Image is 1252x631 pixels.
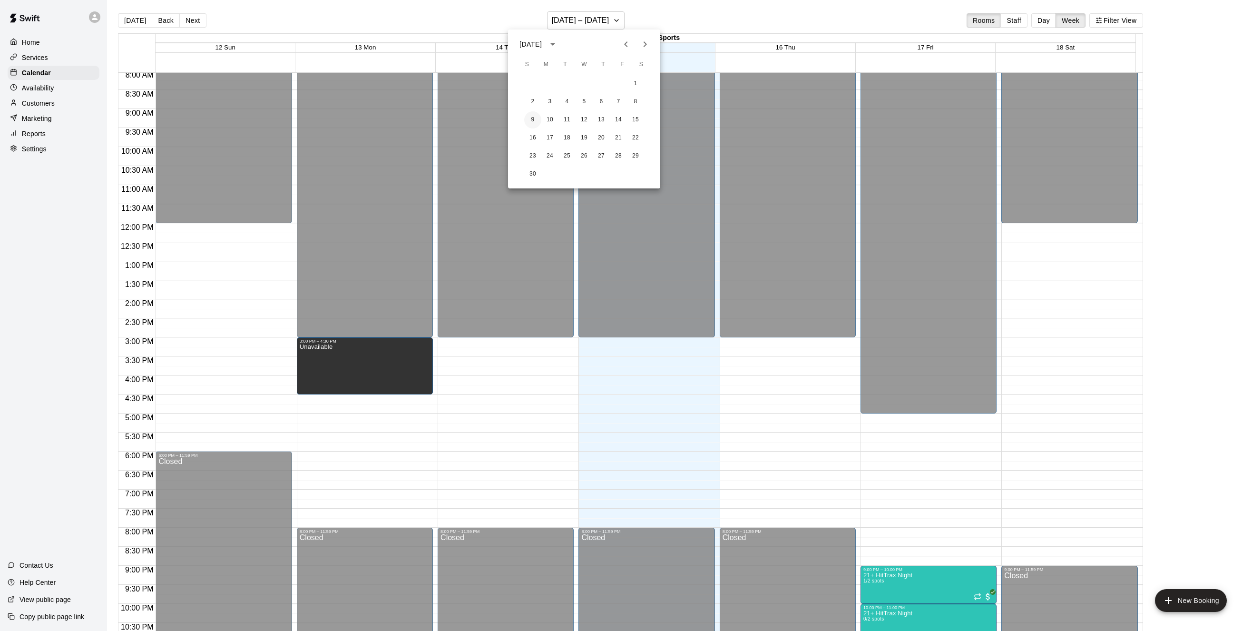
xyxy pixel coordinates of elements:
[593,93,610,110] button: 6
[593,148,610,165] button: 27
[576,93,593,110] button: 5
[524,166,541,183] button: 30
[627,129,644,147] button: 22
[524,93,541,110] button: 2
[595,55,612,74] span: Thursday
[558,148,576,165] button: 25
[610,129,627,147] button: 21
[636,35,655,54] button: Next month
[541,93,558,110] button: 3
[541,129,558,147] button: 17
[616,35,636,54] button: Previous month
[519,39,542,49] div: [DATE]
[558,93,576,110] button: 4
[541,148,558,165] button: 24
[593,129,610,147] button: 20
[541,111,558,128] button: 10
[518,55,536,74] span: Sunday
[538,55,555,74] span: Monday
[576,55,593,74] span: Wednesday
[576,111,593,128] button: 12
[610,148,627,165] button: 28
[524,111,541,128] button: 9
[524,148,541,165] button: 23
[610,111,627,128] button: 14
[627,75,644,92] button: 1
[557,55,574,74] span: Tuesday
[558,129,576,147] button: 18
[545,36,561,52] button: calendar view is open, switch to year view
[576,129,593,147] button: 19
[576,148,593,165] button: 26
[627,148,644,165] button: 29
[524,129,541,147] button: 16
[633,55,650,74] span: Saturday
[593,111,610,128] button: 13
[614,55,631,74] span: Friday
[610,93,627,110] button: 7
[627,111,644,128] button: 15
[627,93,644,110] button: 8
[558,111,576,128] button: 11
